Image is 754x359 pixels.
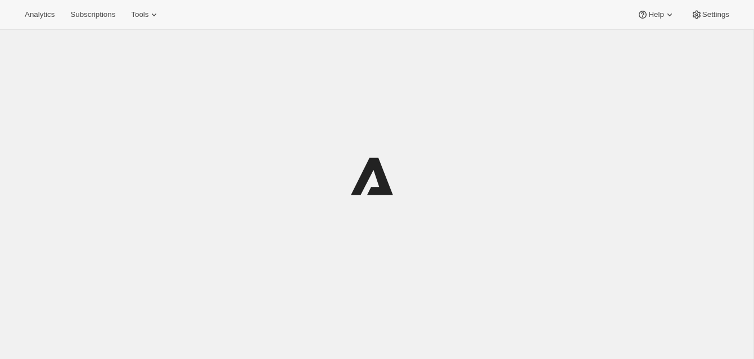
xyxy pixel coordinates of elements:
button: Tools [124,7,166,23]
button: Settings [684,7,736,23]
span: Subscriptions [70,10,115,19]
button: Help [630,7,681,23]
button: Analytics [18,7,61,23]
span: Analytics [25,10,55,19]
span: Settings [702,10,729,19]
span: Help [648,10,663,19]
span: Tools [131,10,148,19]
button: Subscriptions [64,7,122,23]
